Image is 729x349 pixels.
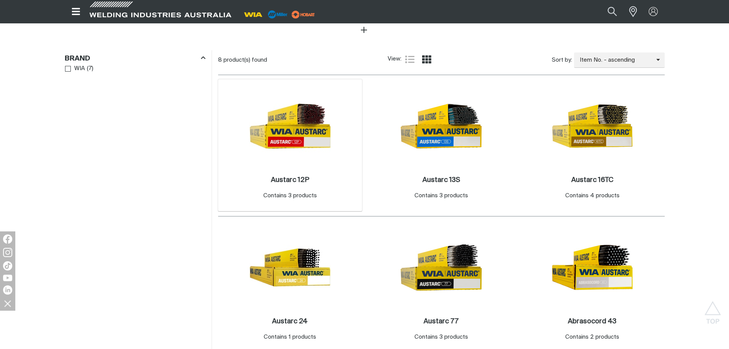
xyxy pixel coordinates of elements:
[65,64,85,74] a: WIA
[289,11,317,17] a: miller
[65,50,205,74] aside: Filters
[249,85,331,167] img: Austarc 12P
[424,317,458,326] a: Austarc 77
[65,54,90,63] h3: Brand
[589,3,625,20] input: Product name or item number...
[571,176,613,185] a: Austarc 16TC
[574,56,656,65] span: Item No. - ascending
[414,333,468,342] div: Contains 3 products
[422,177,460,184] h2: Austarc 13S
[405,55,414,64] a: List view
[551,226,633,308] img: Abrasocord 43
[271,176,309,185] a: Austarc 12P
[271,177,309,184] h2: Austarc 12P
[400,85,482,167] img: Austarc 13S
[568,318,616,325] h2: Abrasocord 43
[422,176,460,185] a: Austarc 13S
[400,226,482,308] img: Austarc 77
[65,53,205,64] div: Brand
[565,333,619,342] div: Contains 2 products
[272,317,308,326] a: Austarc 24
[1,297,14,310] img: hide socials
[3,285,12,295] img: LinkedIn
[289,9,317,20] img: miller
[218,56,388,64] div: 8
[414,192,468,200] div: Contains 3 products
[565,192,620,200] div: Contains 4 products
[704,301,721,318] button: Scroll to top
[223,57,267,63] span: product(s) found
[272,318,308,325] h2: Austarc 24
[264,333,316,342] div: Contains 1 products
[551,85,633,167] img: Austarc 16TC
[87,64,93,73] span: ( 7 )
[74,64,85,73] span: WIA
[424,318,458,325] h2: Austarc 77
[568,317,616,326] a: Abrasocord 43
[249,226,331,308] img: Austarc 24
[599,3,625,20] button: Search products
[65,64,205,74] ul: Brand
[552,56,572,65] span: Sort by:
[388,55,401,64] span: View:
[571,177,613,184] h2: Austarc 16TC
[3,261,12,270] img: TikTok
[263,192,317,200] div: Contains 3 products
[3,234,12,244] img: Facebook
[218,50,665,70] section: Product list controls
[3,275,12,281] img: YouTube
[3,248,12,257] img: Instagram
